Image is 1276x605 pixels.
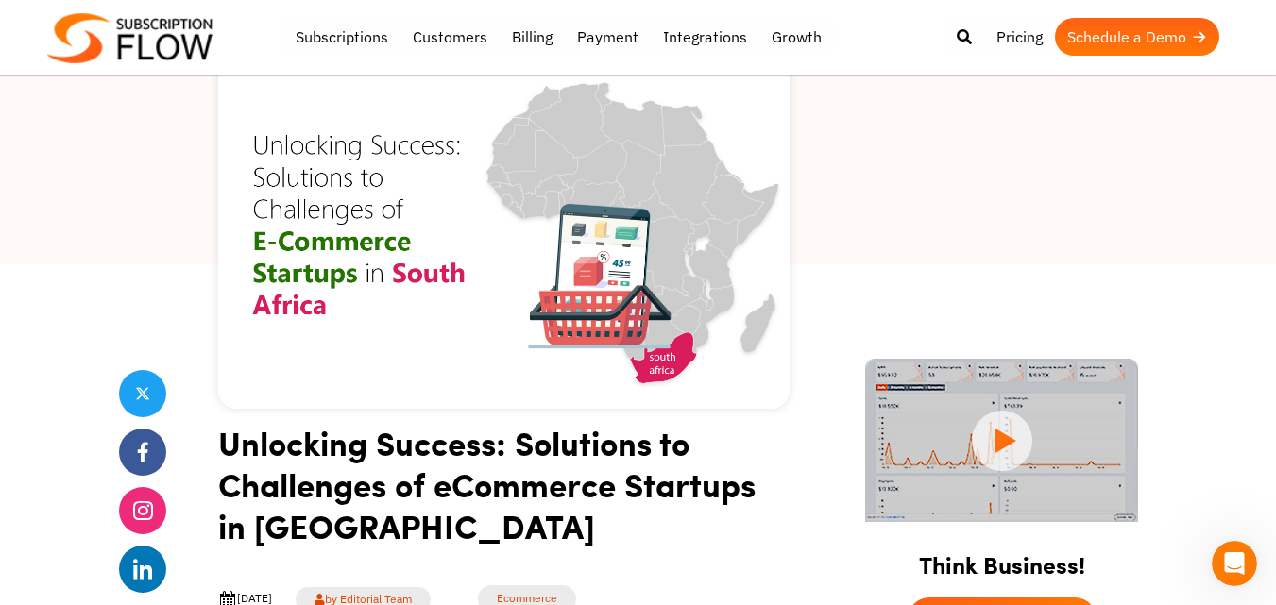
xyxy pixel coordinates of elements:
[984,18,1055,56] a: Pricing
[218,28,790,409] img: Solutions to Challenges of eCommerce Startups in South Africa
[759,18,834,56] a: Growth
[283,18,400,56] a: Subscriptions
[1055,18,1219,56] a: Schedule a Demo
[47,13,213,63] img: Subscriptionflow
[846,528,1158,588] h2: Think Business!
[651,18,759,56] a: Integrations
[500,18,565,56] a: Billing
[565,18,651,56] a: Payment
[1212,541,1257,586] iframe: Intercom live chat
[865,359,1138,522] img: intro video
[400,18,500,56] a: Customers
[218,422,790,561] h1: Unlocking Success: Solutions to Challenges of eCommerce Startups in [GEOGRAPHIC_DATA]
